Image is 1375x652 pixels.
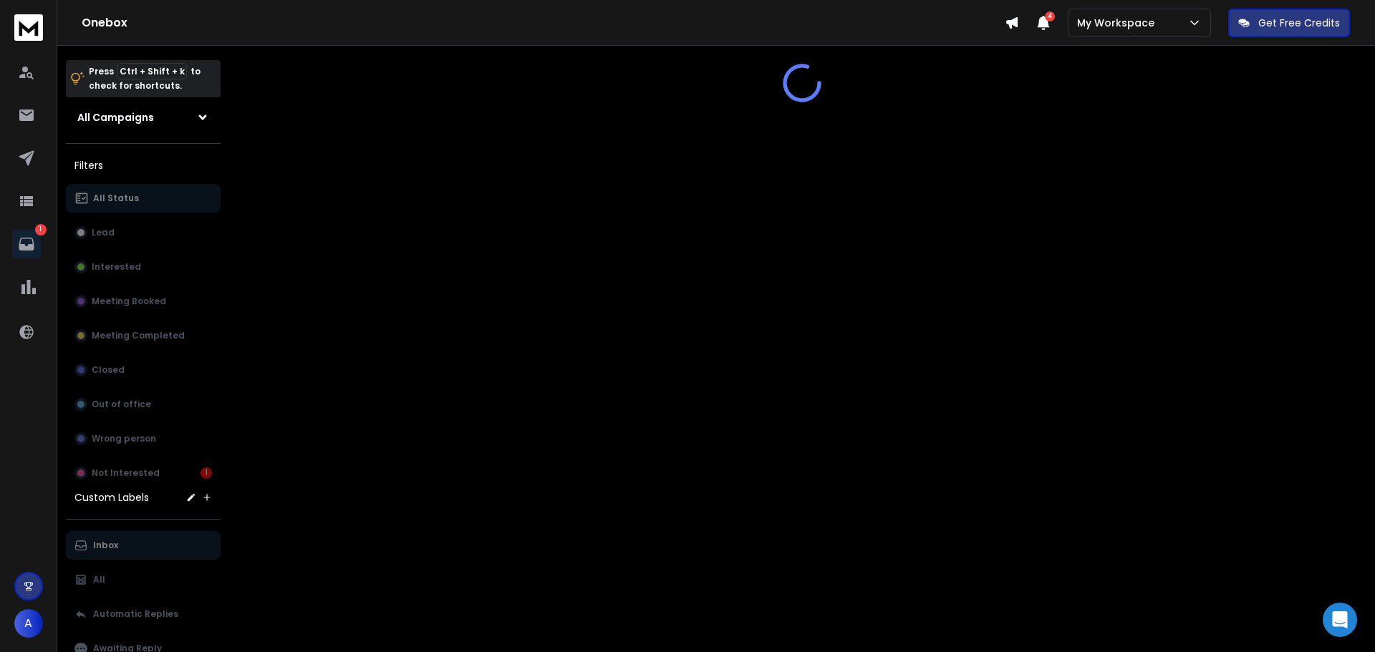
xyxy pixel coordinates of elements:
p: My Workspace [1077,16,1160,30]
p: 1 [35,224,47,235]
span: 4 [1045,11,1055,21]
button: A [14,609,43,638]
div: Open Intercom Messenger [1323,603,1357,637]
h3: Custom Labels [74,490,149,505]
a: 1 [12,230,41,258]
p: Get Free Credits [1258,16,1340,30]
button: Get Free Credits [1228,9,1350,37]
p: Press to check for shortcuts. [89,64,201,93]
h1: All Campaigns [77,110,154,125]
img: logo [14,14,43,41]
h1: Onebox [82,14,1005,31]
h3: Filters [66,155,221,175]
button: All Campaigns [66,103,221,132]
span: Ctrl + Shift + k [117,63,187,79]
